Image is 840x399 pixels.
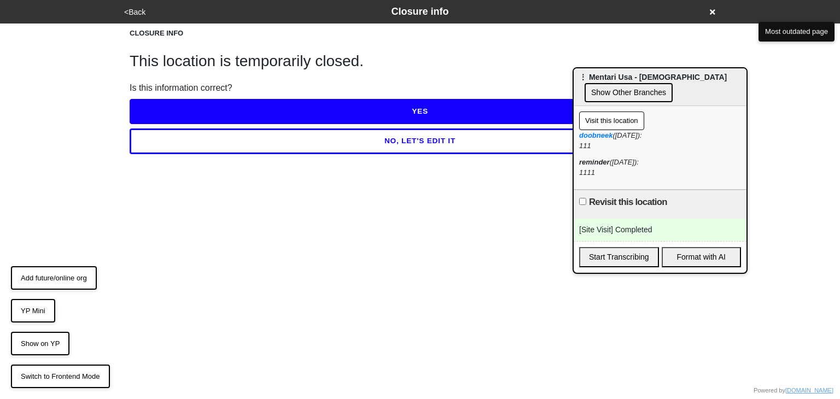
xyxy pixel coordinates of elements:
button: Add future/online org [11,266,97,290]
button: Switch to Frontend Mode [11,365,110,389]
div: [Site Visit] Completed [574,219,746,241]
button: YES [130,99,710,124]
span: Closure info [391,6,448,17]
div: CLOSURE INFO [130,28,710,39]
button: Most outdated page [759,22,835,42]
button: Start Transcribing [579,247,659,267]
button: Visit this location [579,112,644,130]
button: Show Other Branches [585,83,673,102]
div: Powered by [754,386,833,395]
button: NO, LET'S EDIT IT [130,128,710,154]
button: Format with AI [662,247,742,267]
button: YP Mini [11,299,55,323]
a: [DOMAIN_NAME] [785,387,833,394]
button: Show on YP [11,332,69,356]
label: Revisit this location [589,196,667,209]
button: <Back [121,6,149,19]
div: Is this information correct? [130,81,710,95]
div: ([DATE]): 1111 [579,157,741,178]
strong: reminder [579,158,610,166]
h1: This location is temporarily closed. [130,52,710,71]
div: ([DATE]): 111 [579,130,741,151]
a: doobneek [579,131,612,139]
span: ⋮ Mentari Usa - [DEMOGRAPHIC_DATA] [579,73,727,81]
